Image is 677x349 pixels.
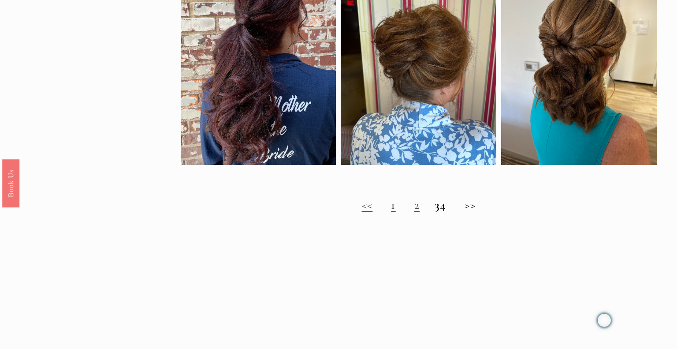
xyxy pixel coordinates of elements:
a: 1 [391,197,395,212]
strong: 3 [435,197,440,212]
a: 2 [414,197,420,212]
h2: 4 >> [181,198,657,212]
a: << [362,197,373,212]
a: Book Us [2,159,19,207]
